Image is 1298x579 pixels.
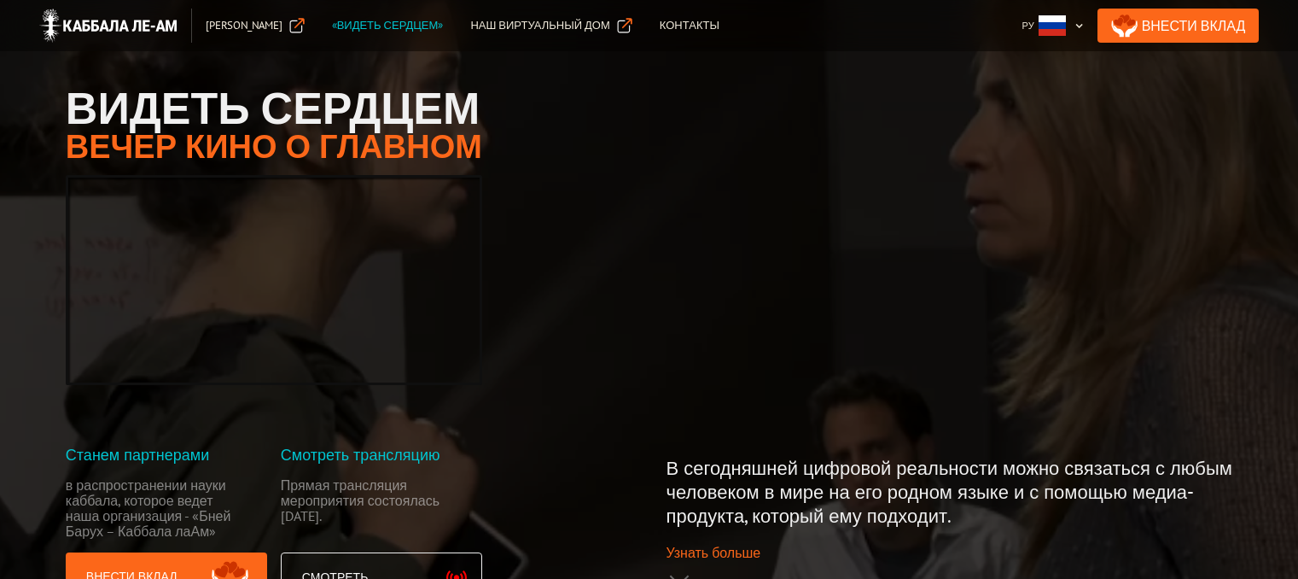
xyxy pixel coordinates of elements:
[66,477,242,539] div: в распространении науки каббала, которое ведет наша организация - «Бней Барух – Каббала лаАм»
[1016,9,1091,43] div: Ру
[66,130,482,162] h2: Вечер кино о главном
[1097,9,1260,43] a: Внести Вклад
[66,85,482,130] h1: Видеть сердцем
[332,17,444,34] div: «Видеть сердцем»
[666,456,1233,528] p: В сегодняшней цифровой реальности можно связаться с любым человеком в мире на его родном языке и ...
[660,17,719,34] div: Контакты
[68,178,480,383] iframe: YouTube video player
[318,9,457,43] a: «Видеть сердцем»
[470,17,609,34] div: Наш Виртуальный дом
[281,447,482,464] div: Смотреть трансляцию
[192,9,318,43] a: [PERSON_NAME]
[206,17,282,34] div: [PERSON_NAME]
[1022,17,1034,34] div: Ру
[666,544,761,561] div: Узнать больше
[646,9,733,43] a: Контакты
[457,9,645,43] a: Наш Виртуальный дом
[281,477,457,539] div: Прямая трансляция мероприятия состоялась [DATE].
[66,447,267,464] div: Станем партнерами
